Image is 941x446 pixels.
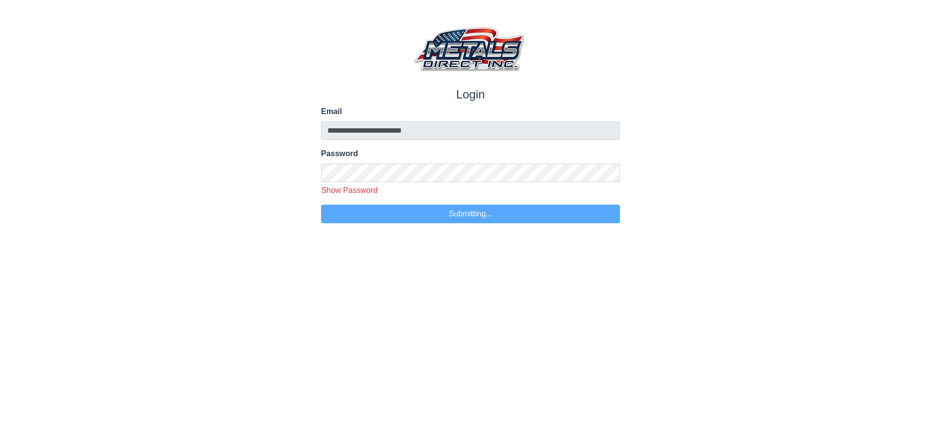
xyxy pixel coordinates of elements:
h1: Login [321,88,620,102]
span: Submitting... [449,210,493,218]
label: Email [321,106,620,117]
span: Show Password [322,186,378,194]
button: Show Password [318,184,381,197]
label: Password [321,148,620,160]
button: Submitting... [321,205,620,223]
